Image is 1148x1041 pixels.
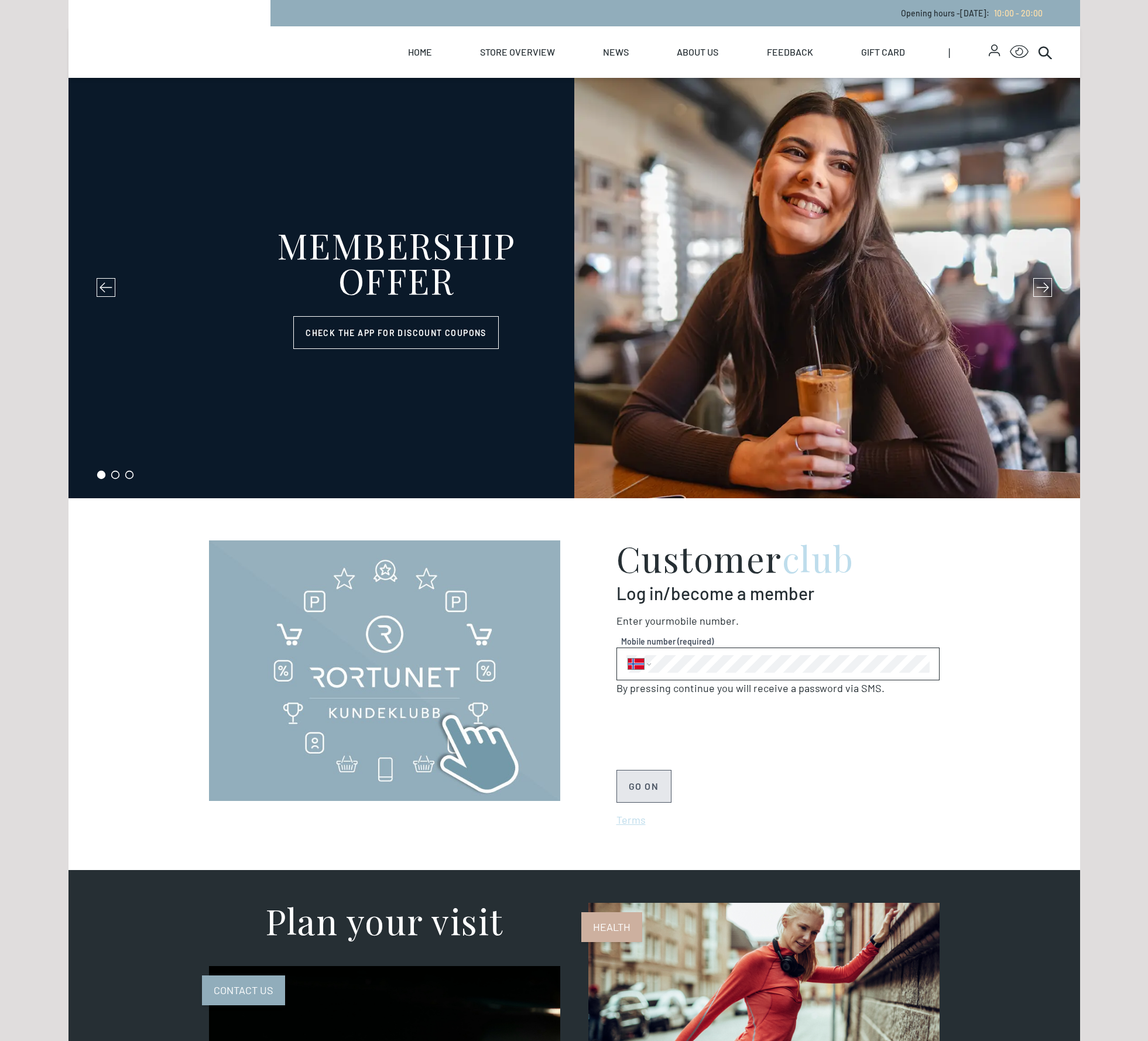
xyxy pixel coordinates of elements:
[616,770,671,803] button: GO ON
[677,46,718,57] font: About us
[265,897,503,944] font: Plan your visit
[677,636,714,646] font: (required)
[616,813,646,826] font: Terms
[480,46,555,57] font: Store overview
[408,46,432,57] font: Home
[293,316,499,349] a: Check the app for discount coupons
[616,682,885,694] font: By pressing continue you will receive a password via SMS.
[621,636,676,646] font: Mobile number
[901,8,960,18] font: Opening hours -
[767,26,813,78] a: Feedback
[989,8,1043,18] a: 10:00 - 20:00
[408,26,432,78] a: Home
[861,26,905,78] a: Gift card
[616,715,794,761] iframe: reCAPTCHA
[277,221,516,303] font: MEMBERSHIP OFFER
[480,26,555,78] a: Store overview
[960,8,986,18] font: [DATE]
[994,8,1043,18] font: 10:00 - 20:00
[986,8,989,18] font: :
[214,984,273,997] font: Contact us
[948,45,950,59] font: |
[782,535,854,581] font: club
[306,328,486,338] font: Check the app for discount coupons
[677,26,718,78] a: About us
[1010,43,1029,61] button: Open Accessibility Menu
[603,26,629,78] a: News
[666,614,736,627] font: Mobile Number
[767,46,813,57] font: Feedback
[68,78,1080,498] section: carousel slider
[616,614,666,627] font: Enter your
[736,614,739,627] font: .
[593,920,630,933] font: Health
[616,812,646,828] button: Terms
[603,46,629,57] font: News
[629,780,659,792] font: GO ON
[861,46,905,57] font: Gift card
[616,583,814,604] font: Log in/become a member
[616,535,782,581] font: Customer
[68,78,1080,498] div: slide 1 of 3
